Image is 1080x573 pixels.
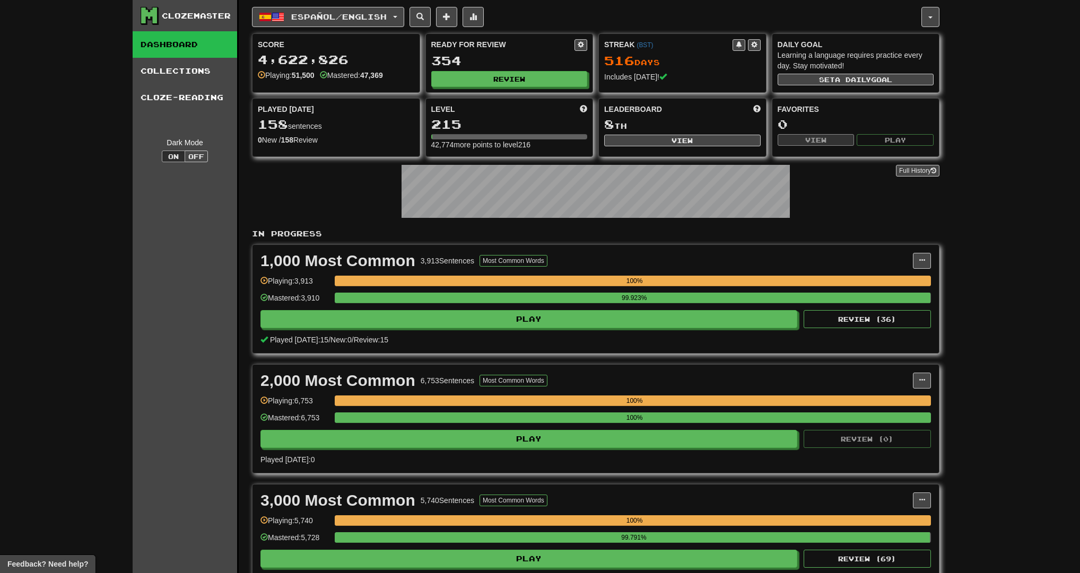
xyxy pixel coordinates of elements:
div: Dark Mode [141,137,229,148]
div: 3,913 Sentences [421,255,474,266]
div: sentences [258,118,414,131]
button: Review (36) [804,310,931,328]
span: Played [DATE] [258,104,314,114]
button: View [778,134,855,146]
div: 5,740 Sentences [421,495,474,506]
a: Full History [896,165,939,177]
div: 100% [338,412,931,423]
div: 3,000 Most Common [260,492,415,508]
div: Daily Goal [778,39,934,50]
div: Playing: 6,753 [260,395,329,413]
div: Playing: 3,913 [260,276,329,293]
button: Español/English [252,7,404,27]
span: a daily [835,76,871,83]
button: Seta dailygoal [778,74,934,85]
button: Search sentences [410,7,431,27]
button: Most Common Words [480,255,547,267]
button: Most Common Words [480,375,547,386]
span: 516 [604,53,634,68]
span: Leaderboard [604,104,662,114]
div: 2,000 Most Common [260,373,415,389]
p: In Progress [252,228,939,239]
div: 4,622,826 [258,53,414,66]
div: New / Review [258,135,414,145]
button: Review [431,71,588,87]
div: Playing: 5,740 [260,515,329,533]
div: 42,774 more points to level 216 [431,139,588,150]
span: This week in points, UTC [753,104,761,114]
div: 100% [338,276,931,286]
div: 99.791% [338,532,929,543]
div: Playing: [258,70,315,81]
button: More stats [463,7,484,27]
span: / [328,336,330,344]
div: 354 [431,54,588,67]
div: Day s [604,54,761,68]
div: 0 [778,118,934,131]
button: Off [185,151,208,162]
a: Collections [133,58,237,84]
a: (BST) [637,41,653,49]
button: On [162,151,185,162]
div: Learning a language requires practice every day. Stay motivated! [778,50,934,71]
div: 99.923% [338,293,930,303]
span: Review: 15 [354,336,388,344]
strong: 51,500 [292,71,315,80]
div: Favorites [778,104,934,114]
div: 100% [338,395,931,406]
button: Review (69) [804,550,931,568]
div: Includes [DATE]! [604,72,761,82]
span: Played [DATE]: 15 [270,336,328,344]
div: 100% [338,515,931,526]
a: Dashboard [133,31,237,58]
div: Mastered: 6,753 [260,412,329,430]
button: Review (0) [804,430,931,448]
div: Score [258,39,414,50]
span: New: 0 [330,336,352,344]
span: 8 [604,117,614,131]
span: Español / English [291,12,387,21]
span: / [352,336,354,344]
div: th [604,118,761,131]
span: Score more points to level up [580,104,587,114]
button: Play [260,430,797,448]
span: Played [DATE]: 0 [260,455,315,464]
div: 1,000 Most Common [260,253,415,269]
span: Level [431,104,455,114]
strong: 0 [258,136,262,144]
div: Streak [604,39,733,50]
div: 6,753 Sentences [421,375,474,386]
strong: 158 [281,136,293,144]
button: Play [857,134,934,146]
button: Play [260,550,797,568]
div: Clozemaster [162,11,231,21]
div: Ready for Review [431,39,575,50]
div: 215 [431,118,588,131]
button: Most Common Words [480,495,547,506]
div: Mastered: 3,910 [260,293,329,310]
strong: 47,369 [360,71,383,80]
div: Mastered: 5,728 [260,532,329,550]
span: Open feedback widget [7,559,88,569]
a: Cloze-Reading [133,84,237,111]
div: Mastered: [320,70,383,81]
span: 158 [258,117,288,131]
button: View [604,135,761,146]
button: Play [260,310,797,328]
button: Add sentence to collection [436,7,457,27]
